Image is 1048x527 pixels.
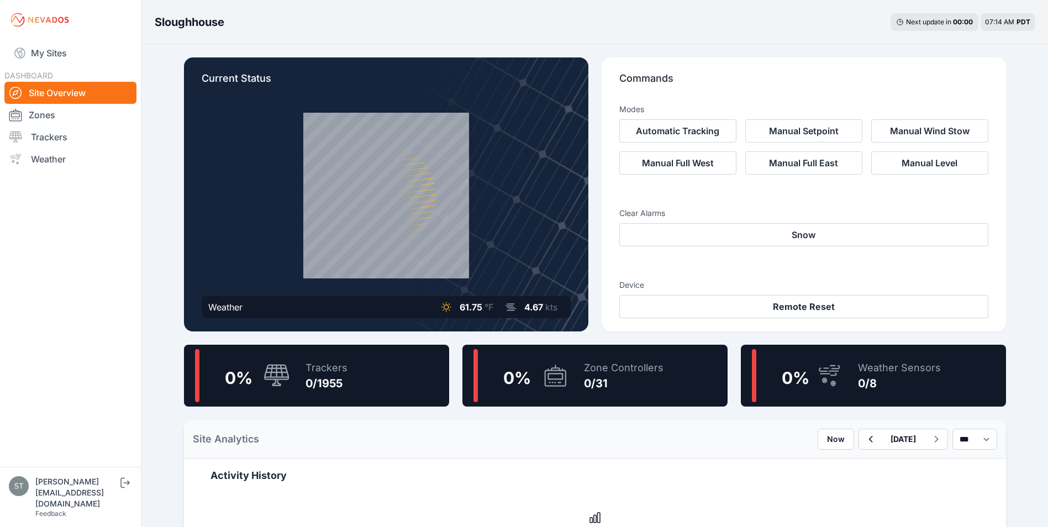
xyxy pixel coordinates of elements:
[545,302,557,313] span: kts
[460,302,482,313] span: 61.75
[4,148,136,170] a: Weather
[202,71,571,95] p: Current Status
[818,429,854,450] button: Now
[619,119,736,143] button: Automatic Tracking
[619,104,644,115] h3: Modes
[745,119,862,143] button: Manual Setpoint
[745,151,862,175] button: Manual Full East
[193,431,259,447] h2: Site Analytics
[9,11,71,29] img: Nevados
[741,345,1006,407] a: 0%Weather Sensors0/8
[584,376,663,391] div: 0/31
[985,18,1014,26] span: 07:14 AM
[462,345,728,407] a: 0%Zone Controllers0/31
[225,368,252,388] span: 0 %
[9,476,29,496] img: steve@nevados.solar
[4,71,53,80] span: DASHBOARD
[619,71,988,95] p: Commands
[524,302,543,313] span: 4.67
[4,40,136,66] a: My Sites
[155,8,224,36] nav: Breadcrumb
[619,295,988,318] button: Remote Reset
[208,301,243,314] div: Weather
[4,104,136,126] a: Zones
[619,223,988,246] button: Snow
[306,360,347,376] div: Trackers
[210,468,979,483] h2: Activity History
[484,302,493,313] span: °F
[871,151,988,175] button: Manual Level
[782,368,809,388] span: 0 %
[35,476,118,509] div: [PERSON_NAME][EMAIL_ADDRESS][DOMAIN_NAME]
[1017,18,1030,26] span: PDT
[858,360,941,376] div: Weather Sensors
[184,345,449,407] a: 0%Trackers0/1955
[871,119,988,143] button: Manual Wind Stow
[306,376,347,391] div: 0/1955
[35,509,66,518] a: Feedback
[858,376,941,391] div: 0/8
[503,368,531,388] span: 0 %
[619,280,988,291] h3: Device
[953,18,973,27] div: 00 : 00
[906,18,951,26] span: Next update in
[155,14,224,30] h3: Sloughhouse
[882,429,925,449] button: [DATE]
[4,82,136,104] a: Site Overview
[584,360,663,376] div: Zone Controllers
[619,151,736,175] button: Manual Full West
[619,208,988,219] h3: Clear Alarms
[4,126,136,148] a: Trackers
